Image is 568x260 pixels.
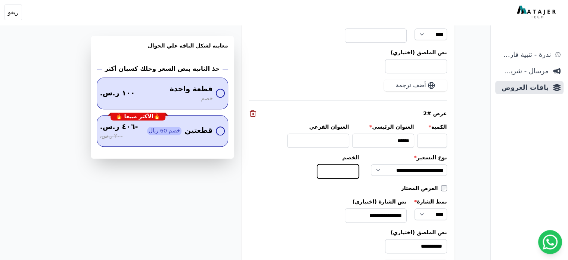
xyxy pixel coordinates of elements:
[345,198,407,205] label: نص الشارة (اختياري)
[396,81,426,90] span: أضف ترجمة
[97,42,228,58] h3: معاينة لشكل الباقه علي الجوال
[249,229,447,236] label: نص الملصق (اختياري)
[4,4,22,20] button: ريفو
[498,82,549,93] span: باقات العروض
[384,79,447,91] button: أضف ترجمة
[201,95,213,103] span: خصم
[184,125,212,136] span: قطعتين
[371,154,447,161] label: نوع التسعير
[105,64,220,73] h2: خذ الثانية بنص السعر وخلك كسبان أكثر
[352,123,414,131] label: العنوان الرئيسي
[249,49,447,56] label: نص الملصق (اختياري)
[100,132,123,140] span: ٢٠٠ ر.س.
[498,66,549,76] span: مرسال - شريط دعاية
[111,113,165,121] div: 🔥الأكثر مبيعا 🔥
[100,88,135,99] span: ١٠٠ ر.س.
[287,123,349,131] label: العنوان الفرعي
[8,8,19,17] span: ريفو
[249,110,447,117] div: عرض #2
[317,154,359,161] label: الخصم
[414,198,447,205] label: نمط الشارة
[401,184,441,192] label: العرض المختار
[170,84,212,95] span: قطعة واحدة
[517,6,558,19] img: MatajerTech Logo
[498,49,551,60] span: ندرة - تنبية قارب علي النفاذ
[147,127,181,135] span: خصم 60 ريال
[417,123,447,131] label: الكمية
[100,122,138,132] span: -٤٠٦ ر.س.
